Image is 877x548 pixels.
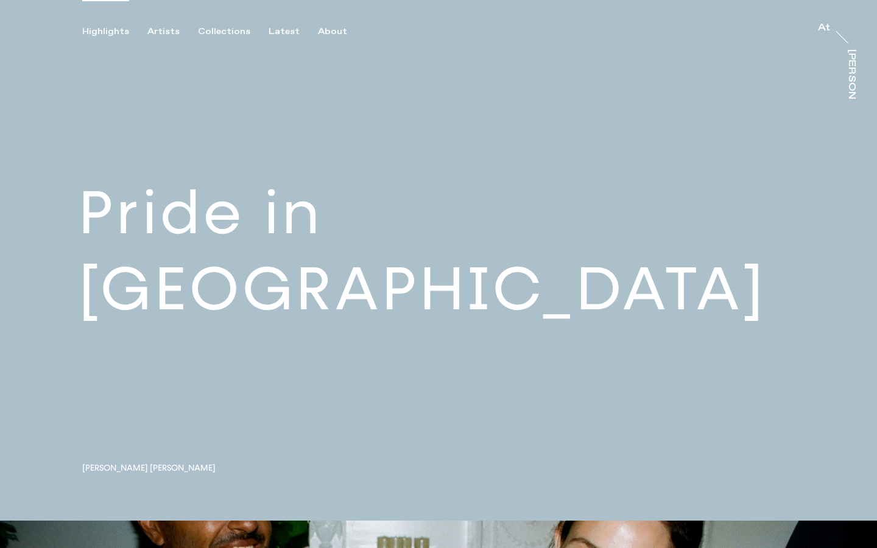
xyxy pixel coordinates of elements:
[82,26,147,37] button: Highlights
[844,49,856,99] a: [PERSON_NAME]
[198,26,269,37] button: Collections
[318,26,365,37] button: About
[269,26,318,37] button: Latest
[198,26,250,37] div: Collections
[269,26,300,37] div: Latest
[847,49,856,143] div: [PERSON_NAME]
[818,23,830,35] a: At
[147,26,198,37] button: Artists
[82,26,129,37] div: Highlights
[147,26,180,37] div: Artists
[318,26,347,37] div: About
